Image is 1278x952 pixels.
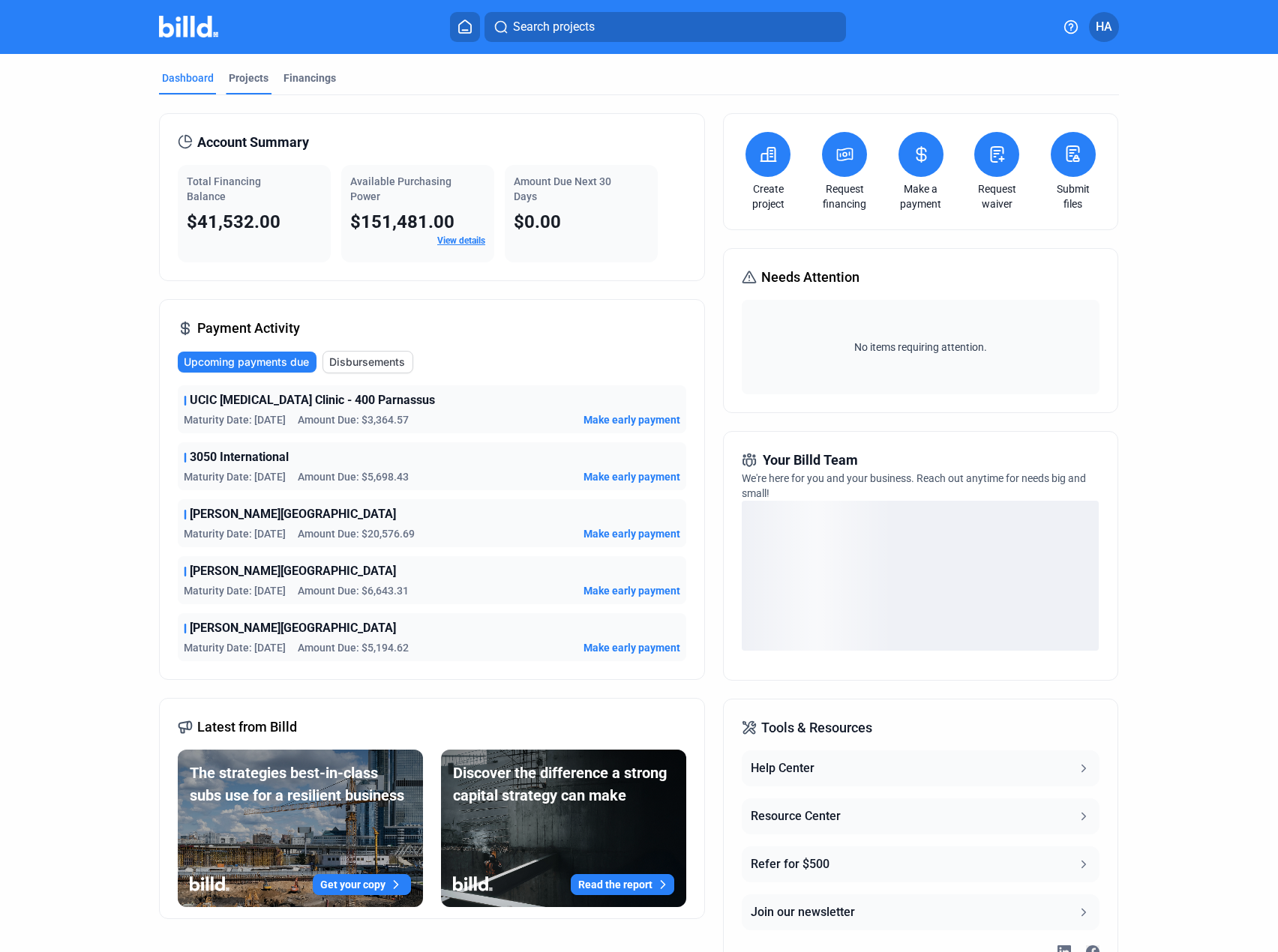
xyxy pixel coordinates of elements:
[190,619,396,637] span: [PERSON_NAME][GEOGRAPHIC_DATA]
[178,352,316,373] button: Upcoming payments due
[514,175,611,202] span: Amount Due Next 30 Days
[162,70,214,85] div: Dashboard
[751,807,841,825] div: Resource Center
[184,526,286,541] span: Maturity Date: [DATE]
[761,267,859,288] span: Needs Attention
[283,70,336,85] div: Financings
[583,583,680,598] button: Make early payment
[514,211,561,232] span: $0.00
[190,448,289,466] span: 3050 International
[437,235,485,246] a: View details
[184,412,286,427] span: Maturity Date: [DATE]
[197,318,300,339] span: Payment Activity
[513,18,595,36] span: Search projects
[1047,181,1099,211] a: Submit files
[751,759,814,777] div: Help Center
[329,355,405,370] span: Disbursements
[583,526,680,541] button: Make early payment
[298,412,409,427] span: Amount Due: $3,364.57
[453,762,674,807] div: Discover the difference a strong capital strategy can make
[190,391,435,409] span: UCIC [MEDICAL_DATA] Clinic - 400 Parnassus
[751,855,829,873] div: Refer for $500
[1096,18,1112,36] span: HA
[751,903,855,921] div: Join our newsletter
[761,717,872,738] span: Tools & Resources
[159,16,218,37] img: Billd Company Logo
[313,874,411,895] button: Get your copy
[1089,12,1119,42] button: HA
[298,469,409,484] span: Amount Due: $5,698.43
[322,351,413,373] button: Disbursements
[742,472,1086,499] span: We're here for you and your business. Reach out anytime for needs big and small!
[350,175,451,202] span: Available Purchasing Power
[197,132,309,153] span: Account Summary
[350,211,454,232] span: $151,481.00
[583,640,680,655] button: Make early payment
[571,874,674,895] button: Read the report
[742,750,1099,786] button: Help Center
[298,526,415,541] span: Amount Due: $20,576.69
[190,505,396,523] span: [PERSON_NAME][GEOGRAPHIC_DATA]
[748,340,1093,355] span: No items requiring attention.
[484,12,846,42] button: Search projects
[763,450,858,471] span: Your Billd Team
[184,469,286,484] span: Maturity Date: [DATE]
[742,798,1099,834] button: Resource Center
[583,412,680,427] button: Make early payment
[229,70,268,85] div: Projects
[298,640,409,655] span: Amount Due: $5,194.62
[742,894,1099,930] button: Join our newsletter
[197,717,297,738] span: Latest from Billd
[187,211,280,232] span: $41,532.00
[184,355,309,370] span: Upcoming payments due
[742,846,1099,882] button: Refer for $500
[895,181,947,211] a: Make a payment
[742,501,1099,651] div: loading
[190,762,411,807] div: The strategies best-in-class subs use for a resilient business
[298,583,409,598] span: Amount Due: $6,643.31
[742,181,794,211] a: Create project
[190,562,396,580] span: [PERSON_NAME][GEOGRAPHIC_DATA]
[818,181,871,211] a: Request financing
[583,469,680,484] button: Make early payment
[184,640,286,655] span: Maturity Date: [DATE]
[187,175,261,202] span: Total Financing Balance
[184,583,286,598] span: Maturity Date: [DATE]
[970,181,1023,211] a: Request waiver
